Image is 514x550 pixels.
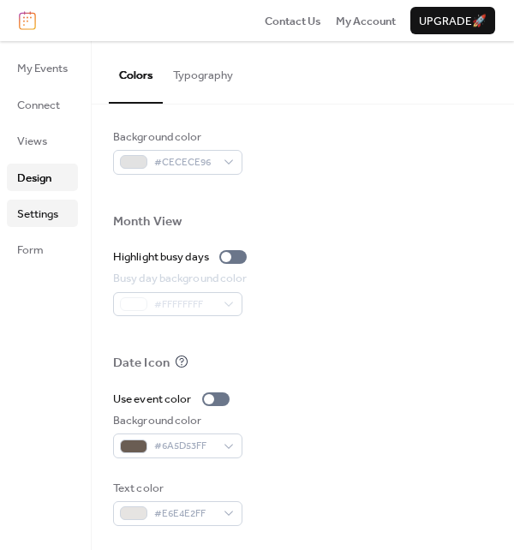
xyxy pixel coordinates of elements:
a: Form [7,236,78,263]
span: My Events [17,60,68,77]
div: Highlight busy days [113,248,209,266]
a: Contact Us [265,12,321,29]
div: Month View [113,213,182,230]
div: Background color [113,412,239,429]
span: #6A5D53FF [154,438,215,455]
button: Upgrade🚀 [410,7,495,34]
span: Views [17,133,47,150]
div: Date Icon [113,355,170,372]
a: My Account [336,12,396,29]
div: Event card [113,93,176,110]
span: Connect [17,97,60,114]
div: Use event color [113,391,192,408]
img: logo [19,11,36,30]
span: My Account [336,13,396,30]
div: Busy day background color [113,270,248,287]
span: Design [17,170,51,187]
a: Connect [7,91,78,118]
span: #CECECE96 [154,154,215,171]
div: Background color [113,129,239,146]
span: Settings [17,206,58,223]
a: My Events [7,54,78,81]
span: Upgrade 🚀 [419,13,487,30]
span: Form [17,242,44,259]
div: Text color [113,480,239,497]
a: Design [7,164,78,191]
button: Typography [163,41,243,101]
span: #E6E4E2FF [154,505,215,523]
button: Colors [109,41,163,103]
a: Views [7,127,78,154]
span: Contact Us [265,13,321,30]
a: Settings [7,200,78,227]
